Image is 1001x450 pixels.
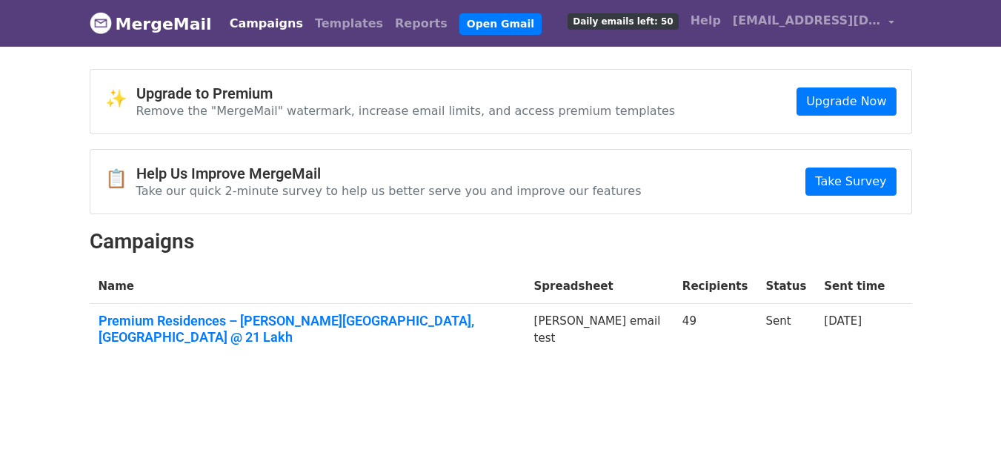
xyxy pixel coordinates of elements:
a: Premium Residences – [PERSON_NAME][GEOGRAPHIC_DATA], [GEOGRAPHIC_DATA] @ 21 Lakh [99,313,516,345]
img: MergeMail logo [90,12,112,34]
td: 49 [674,304,757,360]
a: Upgrade Now [797,87,896,116]
p: Take our quick 2-minute survey to help us better serve you and improve our features [136,183,642,199]
a: Campaigns [224,9,309,39]
a: [DATE] [824,314,862,328]
span: ✨ [105,88,136,110]
th: Spreadsheet [525,269,674,304]
td: Sent [756,304,815,360]
a: [EMAIL_ADDRESS][DOMAIN_NAME] [727,6,900,41]
a: Templates [309,9,389,39]
span: Daily emails left: 50 [568,13,678,30]
a: Reports [389,9,453,39]
span: [EMAIL_ADDRESS][DOMAIN_NAME] [733,12,881,30]
h4: Help Us Improve MergeMail [136,165,642,182]
iframe: Chat Widget [927,379,1001,450]
th: Name [90,269,525,304]
th: Recipients [674,269,757,304]
a: Daily emails left: 50 [562,6,684,36]
p: Remove the "MergeMail" watermark, increase email limits, and access premium templates [136,103,676,119]
a: Take Survey [805,168,896,196]
th: Status [756,269,815,304]
h2: Campaigns [90,229,912,254]
h4: Upgrade to Premium [136,85,676,102]
td: [PERSON_NAME] email test [525,304,674,360]
a: Help [685,6,727,36]
a: Open Gmail [459,13,542,35]
a: MergeMail [90,8,212,39]
span: 📋 [105,168,136,190]
th: Sent time [815,269,894,304]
